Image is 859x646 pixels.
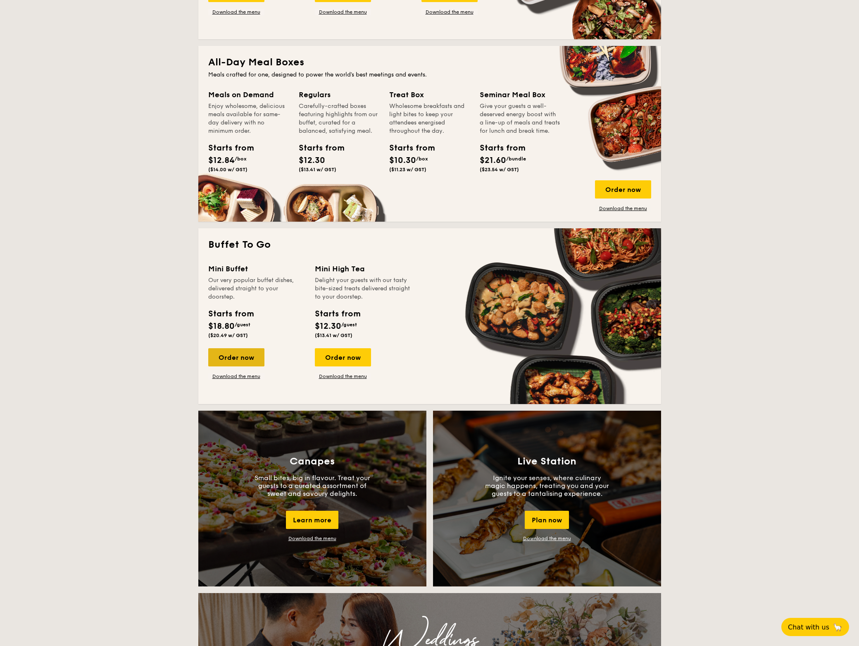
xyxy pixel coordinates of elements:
[341,322,357,328] span: /guest
[595,180,651,199] div: Order now
[389,142,426,154] div: Starts from
[208,71,651,79] div: Meals crafted for one, designed to power the world's best meetings and events.
[480,167,519,172] span: ($23.54 w/ GST)
[208,89,289,100] div: Meals on Demand
[525,511,569,529] div: Plan now
[506,156,526,162] span: /bundle
[389,89,470,100] div: Treat Box
[208,276,305,301] div: Our very popular buffet dishes, delivered straight to your doorstep.
[208,348,264,366] div: Order now
[517,456,576,467] h3: Live Station
[315,321,341,331] span: $12.30
[480,142,517,154] div: Starts from
[299,89,379,100] div: Regulars
[421,9,478,15] a: Download the menu
[595,205,651,212] a: Download the menu
[315,333,352,338] span: ($13.41 w/ GST)
[315,348,371,366] div: Order now
[485,474,609,498] p: Ignite your senses, where culinary magic happens, treating you and your guests to a tantalising e...
[315,308,360,320] div: Starts from
[208,333,248,338] span: ($20.49 w/ GST)
[299,167,336,172] span: ($13.41 w/ GST)
[781,618,849,636] button: Chat with us🦙
[389,102,470,135] div: Wholesome breakfasts and light bites to keep your attendees energised throughout the day.
[208,373,264,380] a: Download the menu
[315,263,412,275] div: Mini High Tea
[208,142,245,154] div: Starts from
[788,623,829,631] span: Chat with us
[523,536,571,541] a: Download the menu
[315,276,412,301] div: Delight your guests with our tasty bite-sized treats delivered straight to your doorstep.
[416,156,428,162] span: /box
[208,156,235,165] span: $12.84
[315,373,371,380] a: Download the menu
[299,102,379,135] div: Carefully-crafted boxes featuring highlights from our buffet, curated for a balanced, satisfying ...
[480,102,560,135] div: Give your guests a well-deserved energy boost with a line-up of meals and treats for lunch and br...
[389,156,416,165] span: $10.30
[208,167,247,172] span: ($14.00 w/ GST)
[208,321,235,331] span: $18.80
[288,536,336,541] a: Download the menu
[299,142,336,154] div: Starts from
[235,156,247,162] span: /box
[235,322,250,328] span: /guest
[480,156,506,165] span: $21.60
[290,456,335,467] h3: Canapes
[208,263,305,275] div: Mini Buffet
[286,511,338,529] div: Learn more
[208,102,289,135] div: Enjoy wholesome, delicious meals available for same-day delivery with no minimum order.
[315,9,371,15] a: Download the menu
[208,308,253,320] div: Starts from
[299,156,325,165] span: $12.30
[250,474,374,498] p: Small bites, big in flavour. Treat your guests to a curated assortment of sweet and savoury delig...
[389,167,426,172] span: ($11.23 w/ GST)
[208,238,651,251] h2: Buffet To Go
[208,9,264,15] a: Download the menu
[208,56,651,69] h2: All-Day Meal Boxes
[833,622,842,632] span: 🦙
[480,89,560,100] div: Seminar Meal Box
